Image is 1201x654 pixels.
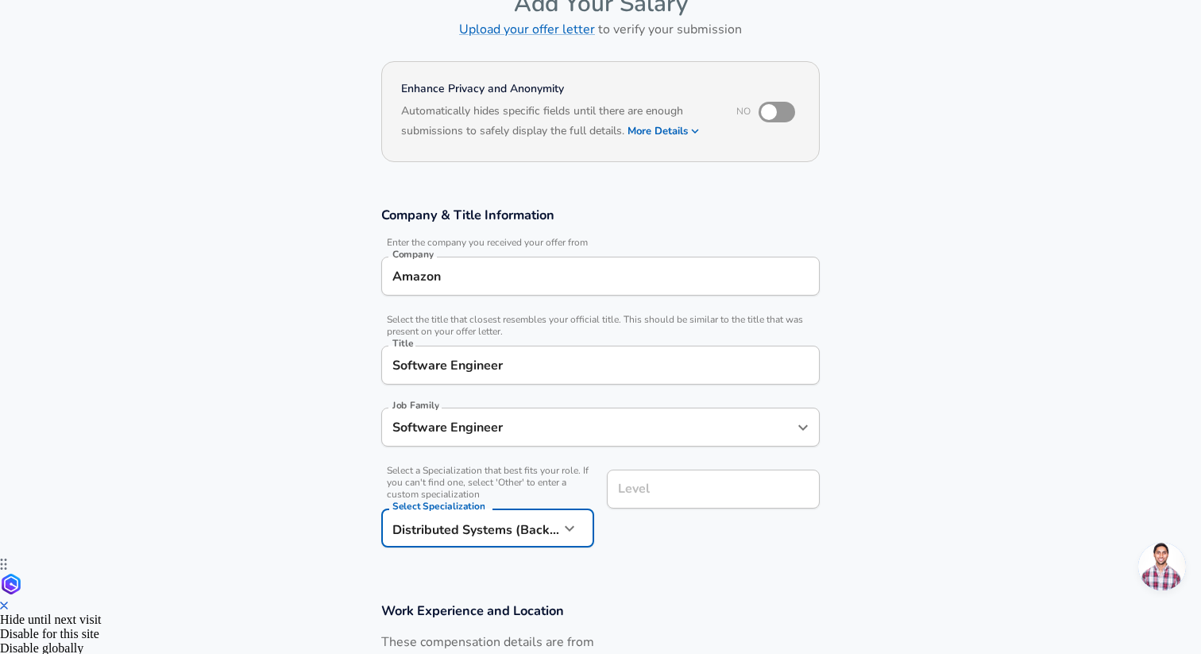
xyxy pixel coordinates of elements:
span: Select a Specialization that best fits your role. If you can't find one, select 'Other' to enter ... [381,465,594,501]
label: Job Family [392,401,439,410]
div: Distributed Systems (Back-End) [381,509,559,548]
button: More Details [628,120,701,142]
button: Open [792,416,814,439]
input: Software Engineer [388,415,789,439]
span: No [736,105,751,118]
label: Title [392,339,413,348]
a: Upload your offer letter [459,21,595,38]
h3: Work Experience and Location [381,602,820,620]
input: L3 [614,477,813,501]
div: Open chat [1138,543,1186,590]
span: Enter the company you received your offer from [381,237,820,249]
input: Software Engineer [388,353,813,377]
label: Select Specialization [392,501,485,511]
h6: to verify your submission [381,18,820,41]
input: Google [388,264,813,288]
h3: Company & Title Information [381,206,820,224]
span: Select the title that closest resembles your official title. This should be similar to the title ... [381,314,820,338]
label: Company [392,250,434,259]
h6: Automatically hides specific fields until there are enough submissions to safely display the full... [401,103,715,142]
h4: Enhance Privacy and Anonymity [401,81,715,97]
